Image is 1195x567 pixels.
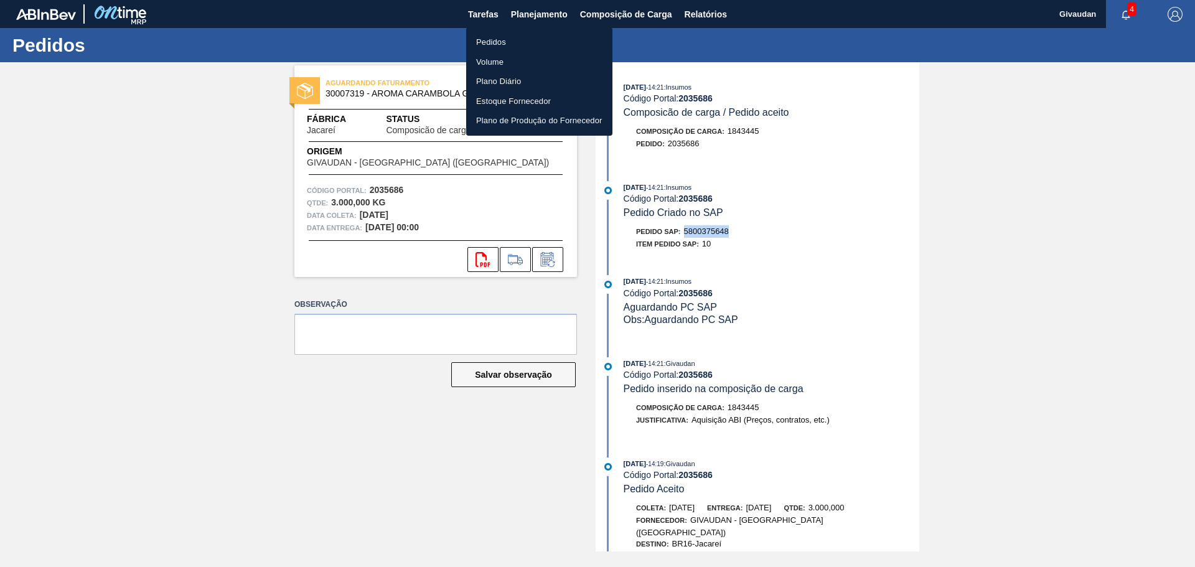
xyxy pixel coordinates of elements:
a: Volume [466,52,612,72]
a: Estoque Fornecedor [466,91,612,111]
a: Pedidos [466,32,612,52]
a: Plano Diário [466,72,612,91]
a: Plano de Produção do Fornecedor [466,111,612,131]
